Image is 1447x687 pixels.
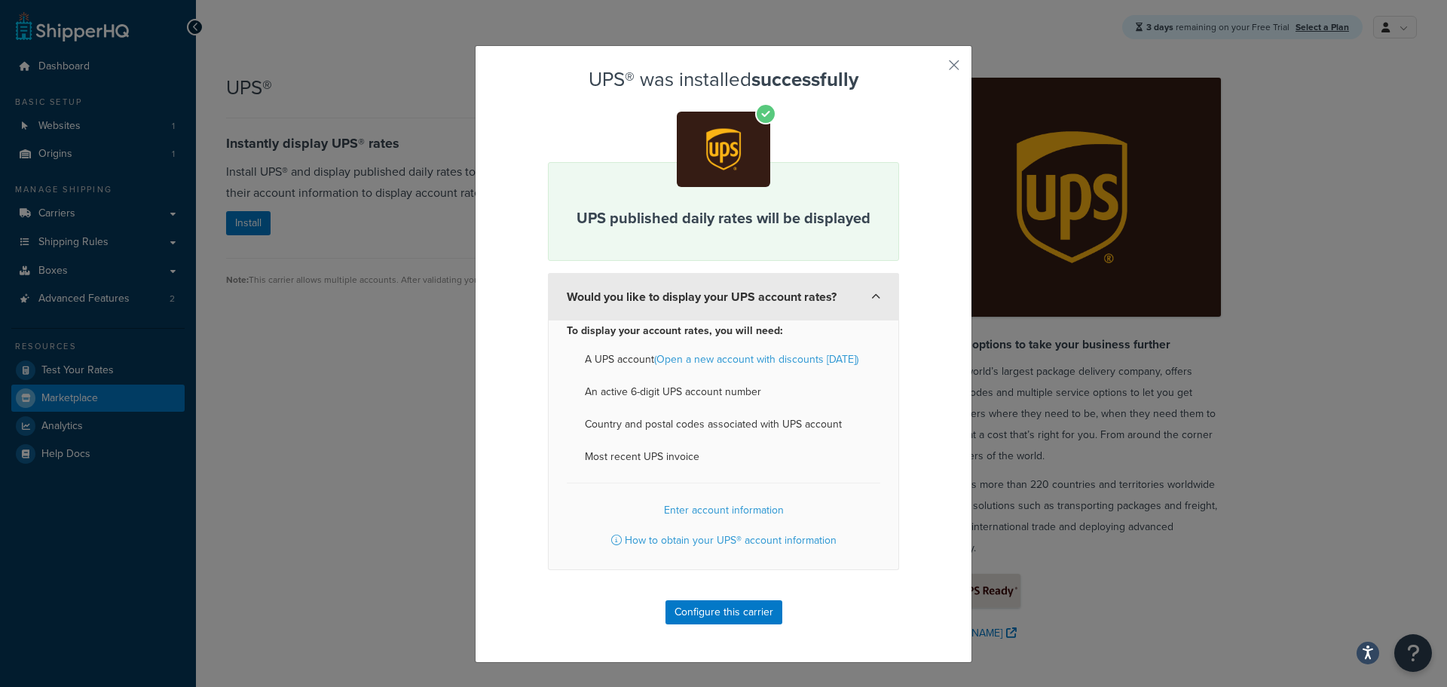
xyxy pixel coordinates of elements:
[677,112,770,186] img: app-ups.png
[567,207,880,229] p: UPS published daily rates will be displayed
[567,320,880,342] p: To display your account rates, you will need:
[654,351,858,367] a: (Open a new account with discounts [DATE])
[755,103,776,124] i: Check mark
[548,273,899,320] button: Would you like to display your UPS account rates?
[548,320,899,570] div: Would you like to display your UPS account rates?
[655,498,793,523] button: Enter account information
[751,65,858,94] strong: successfully
[567,382,880,403] li: An active 6-digit UPS account number
[611,532,837,548] a: How to obtain your UPS® account information
[567,349,880,370] li: A UPS account
[567,446,880,468] li: Most recent UPS invoice
[665,600,782,624] button: Configure this carrier
[548,69,899,90] h2: UPS® was installed
[567,414,880,435] li: Country and postal codes associated with UPS account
